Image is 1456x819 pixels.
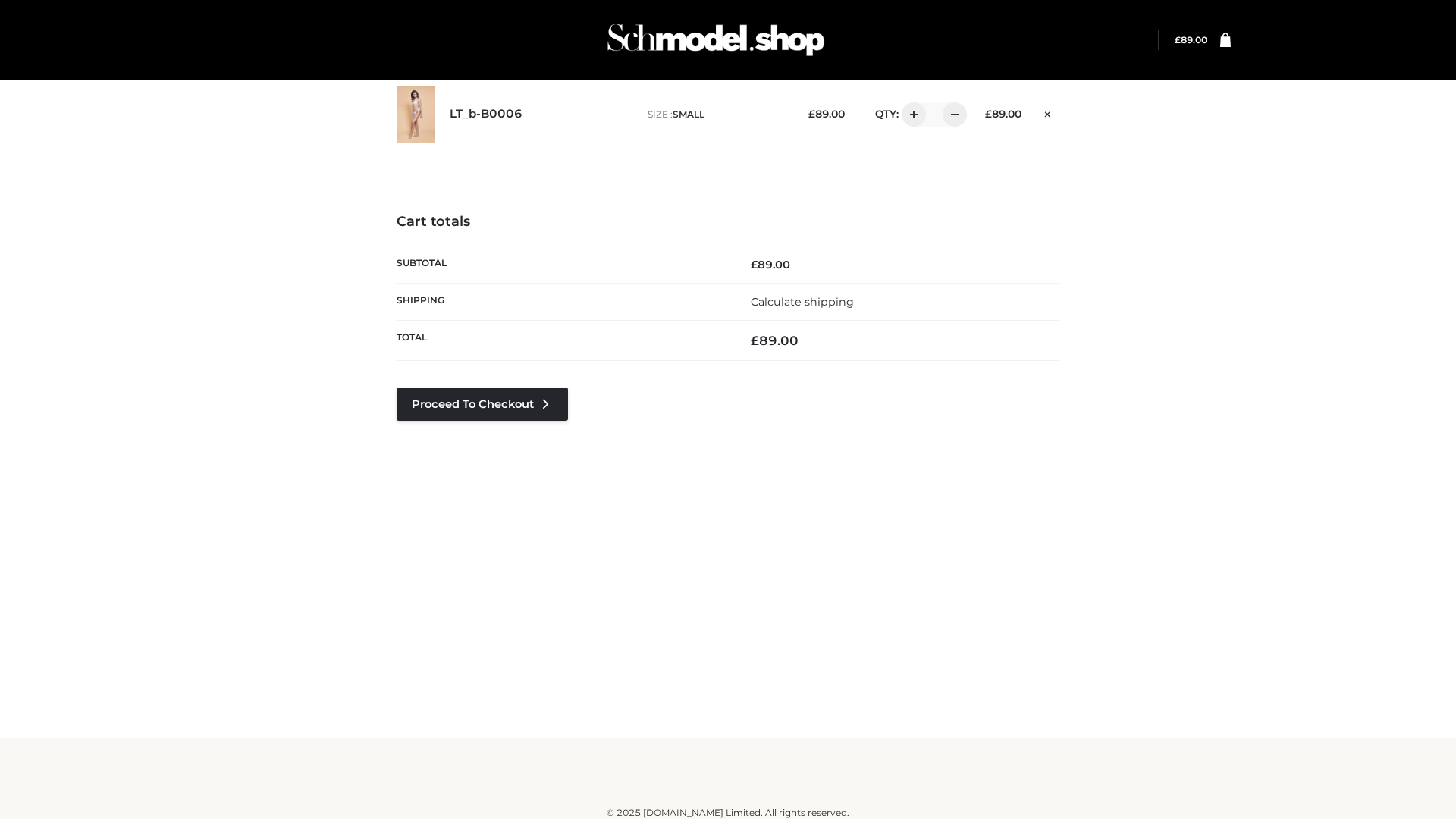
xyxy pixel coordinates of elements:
span: £ [808,108,815,120]
span: £ [751,333,759,348]
a: LT_b-B0006 [450,107,522,121]
th: Subtotal [397,246,728,283]
div: QTY: [860,102,962,127]
bdi: 89.00 [1175,34,1207,45]
a: £89.00 [1175,34,1207,45]
th: Total [397,321,728,361]
span: £ [985,108,992,120]
span: £ [751,258,758,271]
a: Calculate shipping [751,295,854,309]
bdi: 89.00 [985,108,1021,120]
a: Remove this item [1037,102,1059,122]
h4: Cart totals [397,214,1059,231]
span: SMALL [673,108,704,120]
a: Proceed to Checkout [397,388,568,421]
p: size : [648,108,785,121]
th: Shipping [397,283,728,320]
span: £ [1175,34,1181,45]
bdi: 89.00 [751,333,799,348]
bdi: 89.00 [808,108,845,120]
img: Schmodel Admin 964 [602,10,830,70]
bdi: 89.00 [751,258,790,271]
